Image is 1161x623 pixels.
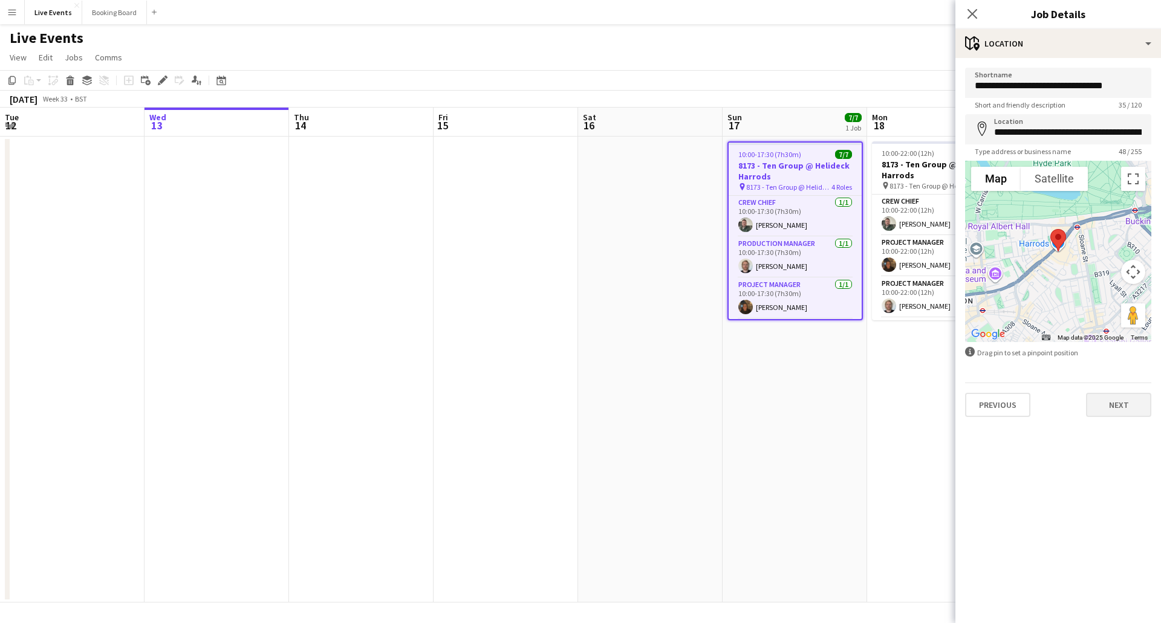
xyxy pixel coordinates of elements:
[738,150,801,159] span: 10:00-17:30 (7h30m)
[5,50,31,65] a: View
[1042,334,1050,342] button: Keyboard shortcuts
[872,195,1007,236] app-card-role: Crew Chief1/110:00-22:00 (12h)[PERSON_NAME]
[870,118,888,132] span: 18
[726,118,742,132] span: 17
[1121,303,1145,328] button: Drag Pegman onto the map to open Street View
[965,393,1030,417] button: Previous
[40,94,70,103] span: Week 33
[965,147,1081,156] span: Type address or business name
[746,182,831,192] span: 8173 - Ten Group @ Helideck Harrods
[581,118,596,132] span: 16
[65,52,83,63] span: Jobs
[971,167,1021,191] button: Show street map
[3,118,19,132] span: 12
[835,150,852,159] span: 7/7
[95,52,122,63] span: Comms
[889,181,977,190] span: 8173 - Ten Group @ Helideck Harrods
[82,1,147,24] button: Booking Board
[1121,167,1145,191] button: Toggle fullscreen view
[1058,334,1124,341] span: Map data ©2025 Google
[872,318,1007,359] app-card-role: Site Technician1/1
[968,326,1008,342] img: Google
[148,118,166,132] span: 13
[1109,100,1151,109] span: 35 / 120
[25,1,82,24] button: Live Events
[149,112,166,123] span: Wed
[727,112,742,123] span: Sun
[872,236,1007,277] app-card-role: Project Manager1/110:00-22:00 (12h)[PERSON_NAME]
[968,326,1008,342] a: Open this area in Google Maps (opens a new window)
[90,50,127,65] a: Comms
[1131,334,1148,341] a: Terms
[60,50,88,65] a: Jobs
[729,196,862,237] app-card-role: Crew Chief1/110:00-17:30 (7h30m)[PERSON_NAME]
[727,141,863,320] app-job-card: 10:00-17:30 (7h30m)7/78173 - Ten Group @ Helideck Harrods 8173 - Ten Group @ Helideck Harrods4 Ro...
[831,182,852,192] span: 4 Roles
[955,6,1161,22] h3: Job Details
[729,237,862,278] app-card-role: Production Manager1/110:00-17:30 (7h30m)[PERSON_NAME]
[882,149,934,158] span: 10:00-22:00 (12h)
[872,277,1007,318] app-card-role: Project Manager1/110:00-22:00 (12h)[PERSON_NAME]
[10,52,27,63] span: View
[1109,147,1151,156] span: 48 / 255
[872,112,888,123] span: Mon
[1121,260,1145,284] button: Map camera controls
[845,113,862,122] span: 7/7
[583,112,596,123] span: Sat
[10,93,37,105] div: [DATE]
[294,112,309,123] span: Thu
[729,160,862,182] h3: 8173 - Ten Group @ Helideck Harrods
[729,278,862,319] app-card-role: Project Manager1/110:00-17:30 (7h30m)[PERSON_NAME]
[1021,167,1088,191] button: Show satellite imagery
[5,112,19,123] span: Tue
[10,29,83,47] h1: Live Events
[292,118,309,132] span: 14
[965,100,1075,109] span: Short and friendly description
[965,347,1151,358] div: Drag pin to set a pinpoint position
[437,118,448,132] span: 15
[39,52,53,63] span: Edit
[845,123,861,132] div: 1 Job
[1086,393,1151,417] button: Next
[872,159,1007,181] h3: 8173 - Ten Group @ Helideck Harrods
[75,94,87,103] div: BST
[955,29,1161,58] div: Location
[872,141,1007,320] app-job-card: 10:00-22:00 (12h)4/48173 - Ten Group @ Helideck Harrods 8173 - Ten Group @ Helideck Harrods4 Role...
[438,112,448,123] span: Fri
[34,50,57,65] a: Edit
